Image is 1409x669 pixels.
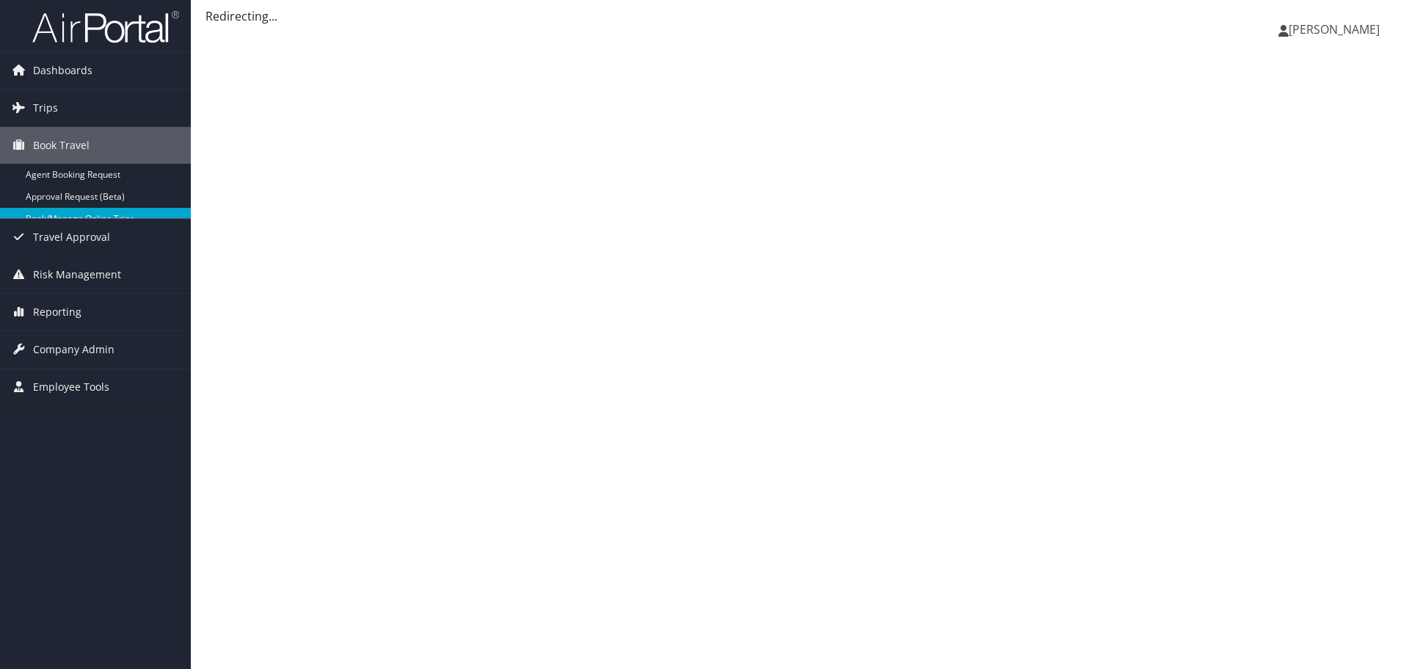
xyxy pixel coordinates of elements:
span: Reporting [33,294,81,330]
span: Company Admin [33,331,114,368]
span: Dashboards [33,52,92,89]
span: Travel Approval [33,219,110,256]
div: Redirecting... [205,7,1394,25]
span: Risk Management [33,256,121,293]
img: airportal-logo.png [32,10,179,44]
span: Trips [33,90,58,126]
span: [PERSON_NAME] [1289,21,1380,37]
a: [PERSON_NAME] [1278,7,1394,51]
span: Employee Tools [33,369,109,405]
span: Book Travel [33,127,90,164]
